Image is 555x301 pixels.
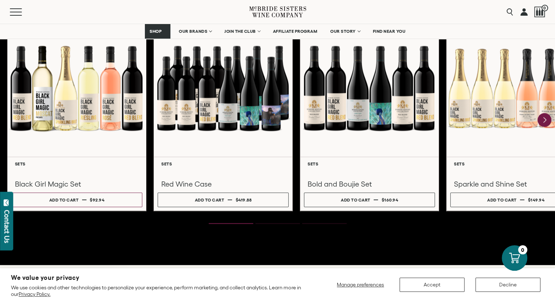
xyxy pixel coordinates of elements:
span: FIND NEAR YOU [373,29,406,34]
span: OUR BRANDS [179,29,207,34]
a: Black Girl Magic Set Sets Black Girl Magic Set Add to cart $92.94 [7,15,146,211]
span: $160.94 [382,198,398,202]
h6: Sets [161,161,285,166]
div: Contact Us [3,210,11,243]
h3: Black Girl Magic Set [15,179,139,189]
a: Bold & Boujie Red Wine Set Sets Bold and Boujie Set Add to cart $160.94 [300,15,439,211]
div: Add to cart [487,195,517,205]
span: SHOP [150,29,162,34]
h6: Sets [15,161,139,166]
a: Privacy Policy. [19,291,50,297]
button: Manage preferences [332,278,389,292]
div: 0 [518,245,527,254]
span: $419.88 [236,198,252,202]
a: OUR STORY [325,24,365,39]
li: Page dot 2 [255,223,300,224]
a: FIND NEAR YOU [368,24,411,39]
button: Next [537,113,551,127]
a: JOIN THE CLUB [220,24,265,39]
button: Add to cart $92.94 [11,192,142,207]
h6: Sets [308,161,431,166]
span: JOIN THE CLUB [224,29,256,34]
a: SHOP [145,24,170,39]
button: Decline [475,278,540,292]
button: Add to cart $160.94 [304,192,435,207]
li: Page dot 1 [209,223,253,224]
h3: Red Wine Case [161,179,285,189]
span: Manage preferences [337,282,384,288]
a: Red Wine Case Sets Red Wine Case Add to cart $419.88 [154,15,293,211]
h3: Bold and Boujie Set [308,179,431,189]
span: AFFILIATE PROGRAM [273,29,317,34]
a: OUR BRANDS [174,24,216,39]
div: Add to cart [195,195,224,205]
div: Add to cart [49,195,79,205]
p: We use cookies and other technologies to personalize your experience, perform marketing, and coll... [11,284,306,297]
li: Page dot 3 [302,223,347,224]
a: AFFILIATE PROGRAM [268,24,322,39]
button: Accept [400,278,465,292]
button: Mobile Menu Trigger [10,8,36,16]
h2: We value your privacy [11,275,306,281]
span: 0 [541,5,548,11]
div: Add to cart [341,195,370,205]
span: OUR STORY [330,29,356,34]
span: $149.94 [528,198,545,202]
span: $92.94 [90,198,104,202]
button: Add to cart $419.88 [158,192,289,207]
